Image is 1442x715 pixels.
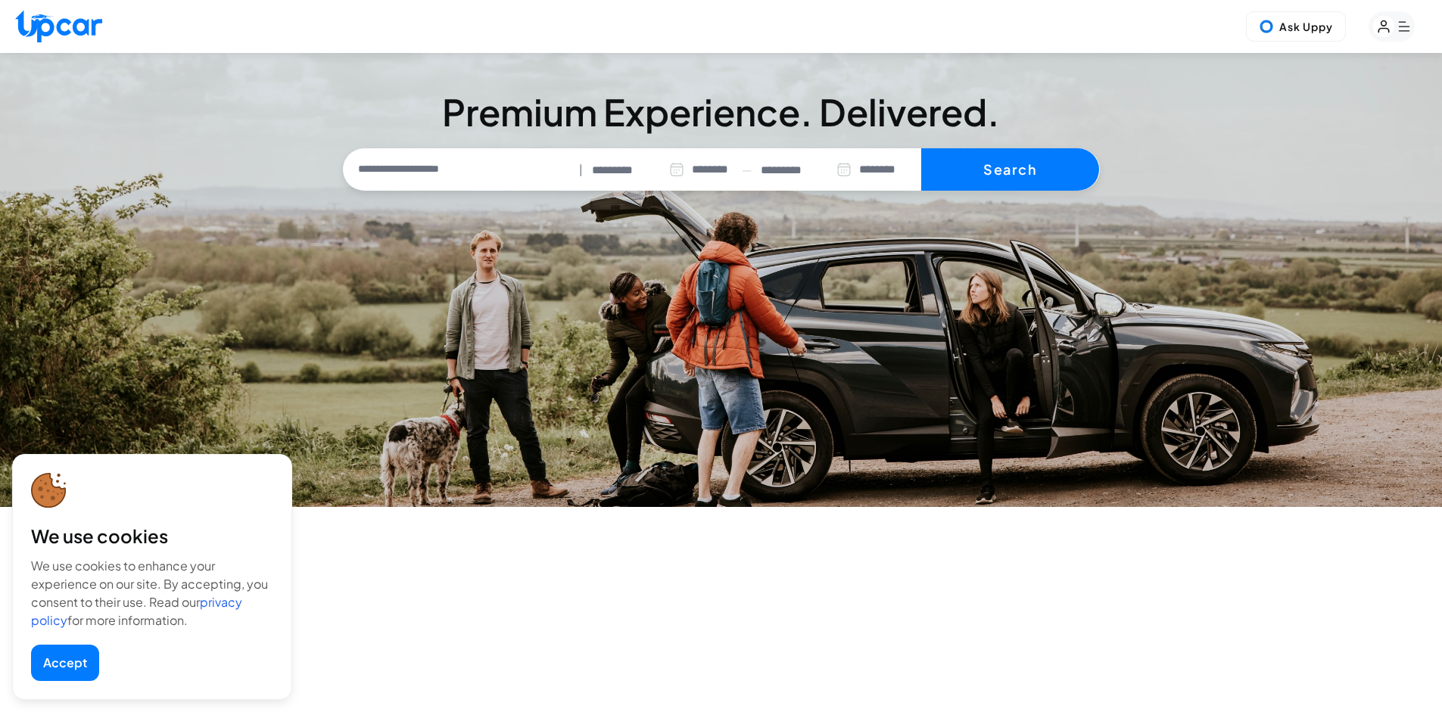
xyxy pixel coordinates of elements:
img: Upcar Logo [15,10,102,42]
h3: Premium Experience. Delivered. [343,94,1100,130]
img: cookie-icon.svg [31,473,67,508]
div: We use cookies [31,524,273,548]
button: Search [921,148,1099,191]
img: Uppy [1259,19,1274,34]
span: | [579,161,583,179]
div: We use cookies to enhance your experience on our site. By accepting, you consent to their use. Re... [31,557,273,630]
button: Accept [31,645,99,681]
button: Ask Uppy [1246,11,1346,42]
span: — [742,161,752,179]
